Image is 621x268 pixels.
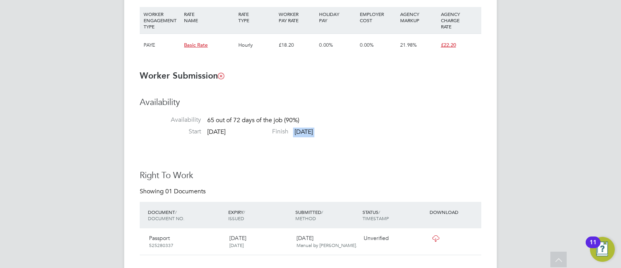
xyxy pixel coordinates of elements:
[227,128,288,136] label: Finish
[441,42,456,48] span: £22.20
[590,237,615,262] button: Open Resource Center, 11 new notifications
[590,242,597,252] div: 11
[277,34,317,56] div: £18.20
[140,97,481,108] h3: Availability
[363,215,389,221] span: TIMESTAMP
[148,215,184,221] span: DOCUMENT NO.
[146,205,226,225] div: DOCUMENT
[400,42,417,48] span: 21.98%
[236,34,277,56] div: Hourly
[226,205,293,225] div: EXPIRY
[140,187,207,196] div: Showing
[142,34,182,56] div: PAYE
[140,70,224,81] b: Worker Submission
[293,231,361,252] div: [DATE]
[236,7,277,27] div: RATE TYPE
[165,187,206,195] span: 01 Documents
[140,116,201,124] label: Availability
[228,215,244,221] span: ISSUED
[182,7,236,27] div: RATE NAME
[297,242,357,248] span: Manual by [PERSON_NAME].
[317,7,357,27] div: HOLIDAY PAY
[140,170,481,181] h3: Right To Work
[319,42,333,48] span: 0.00%
[277,7,317,27] div: WORKER PAY RATE
[140,128,201,136] label: Start
[146,231,226,252] div: Passport
[207,116,299,124] span: 65 out of 72 days of the job (90%)
[184,42,208,48] span: Basic Rate
[378,209,380,215] span: /
[229,242,244,248] span: [DATE]
[226,231,293,252] div: [DATE]
[398,7,439,27] div: AGENCY MARKUP
[360,42,374,48] span: 0.00%
[207,128,226,136] span: [DATE]
[295,128,313,136] span: [DATE]
[149,242,173,248] span: 525280337
[364,235,389,242] span: Unverified
[295,215,316,221] span: METHOD
[321,209,323,215] span: /
[293,205,361,225] div: SUBMITTED
[428,205,481,219] div: DOWNLOAD
[358,7,398,27] div: EMPLOYER COST
[243,209,245,215] span: /
[361,205,428,225] div: STATUS
[175,209,177,215] span: /
[142,7,182,33] div: WORKER ENGAGEMENT TYPE
[439,7,479,33] div: AGENCY CHARGE RATE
